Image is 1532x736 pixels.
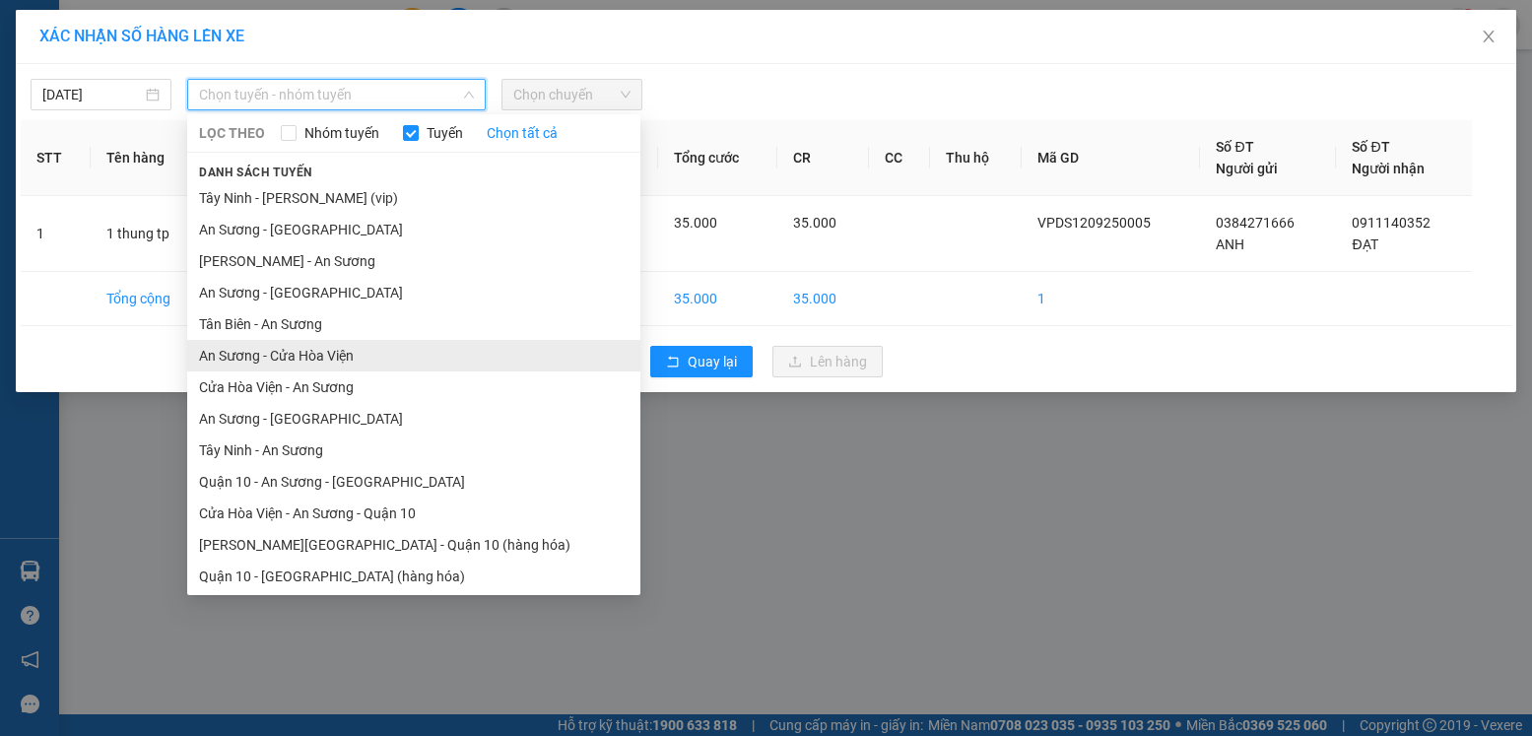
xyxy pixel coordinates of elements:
[91,120,209,196] th: Tên hàng
[658,272,777,326] td: 35.000
[187,164,324,181] span: Danh sách tuyến
[187,403,640,435] li: An Sương - [GEOGRAPHIC_DATA]
[1022,120,1200,196] th: Mã GD
[513,80,631,109] span: Chọn chuyến
[187,214,640,245] li: An Sương - [GEOGRAPHIC_DATA]
[793,215,836,231] span: 35.000
[650,346,753,377] button: rollbackQuay lại
[91,272,209,326] td: Tổng cộng
[7,12,95,99] img: logo
[99,125,207,140] span: VPDS1209250005
[1352,236,1377,252] span: ĐẠT
[91,196,209,272] td: 1 thung tp
[6,127,207,139] span: [PERSON_NAME]:
[1461,10,1516,65] button: Close
[53,106,241,122] span: -----------------------------------------
[6,143,120,155] span: In ngày:
[1216,161,1278,176] span: Người gửi
[930,120,1023,196] th: Thu hộ
[674,215,717,231] span: 35.000
[187,308,640,340] li: Tân Biên - An Sương
[1216,215,1295,231] span: 0384271666
[42,84,142,105] input: 12/09/2025
[187,245,640,277] li: [PERSON_NAME] - An Sương
[199,122,265,144] span: LỌC THEO
[187,498,640,529] li: Cửa Hòa Viện - An Sương - Quận 10
[21,120,91,196] th: STT
[156,11,270,28] strong: ĐỒNG PHƯỚC
[777,272,870,326] td: 35.000
[187,182,640,214] li: Tây Ninh - [PERSON_NAME] (vip)
[156,32,265,56] span: Bến xe [GEOGRAPHIC_DATA]
[658,120,777,196] th: Tổng cước
[187,529,640,561] li: [PERSON_NAME][GEOGRAPHIC_DATA] - Quận 10 (hàng hóa)
[1352,139,1389,155] span: Số ĐT
[43,143,120,155] span: 09:15:07 [DATE]
[21,196,91,272] td: 1
[187,466,640,498] li: Quận 10 - An Sương - [GEOGRAPHIC_DATA]
[187,277,640,308] li: An Sương - [GEOGRAPHIC_DATA]
[187,340,640,371] li: An Sương - Cửa Hòa Viện
[297,122,387,144] span: Nhóm tuyến
[419,122,471,144] span: Tuyến
[187,435,640,466] li: Tây Ninh - An Sương
[187,561,640,592] li: Quận 10 - [GEOGRAPHIC_DATA] (hàng hóa)
[187,371,640,403] li: Cửa Hòa Viện - An Sương
[772,346,883,377] button: uploadLên hàng
[688,351,737,372] span: Quay lại
[666,355,680,370] span: rollback
[1037,215,1151,231] span: VPDS1209250005
[1352,161,1425,176] span: Người nhận
[1481,29,1497,44] span: close
[1352,215,1431,231] span: 0911140352
[487,122,558,144] a: Chọn tất cả
[156,88,241,100] span: Hotline: 19001152
[777,120,870,196] th: CR
[869,120,930,196] th: CC
[1216,139,1253,155] span: Số ĐT
[39,27,244,45] span: XÁC NHẬN SỐ HÀNG LÊN XE
[156,59,271,84] span: 01 Võ Văn Truyện, KP.1, Phường 2
[1216,236,1244,252] span: ANH
[1022,272,1200,326] td: 1
[463,89,475,100] span: down
[199,80,474,109] span: Chọn tuyến - nhóm tuyến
